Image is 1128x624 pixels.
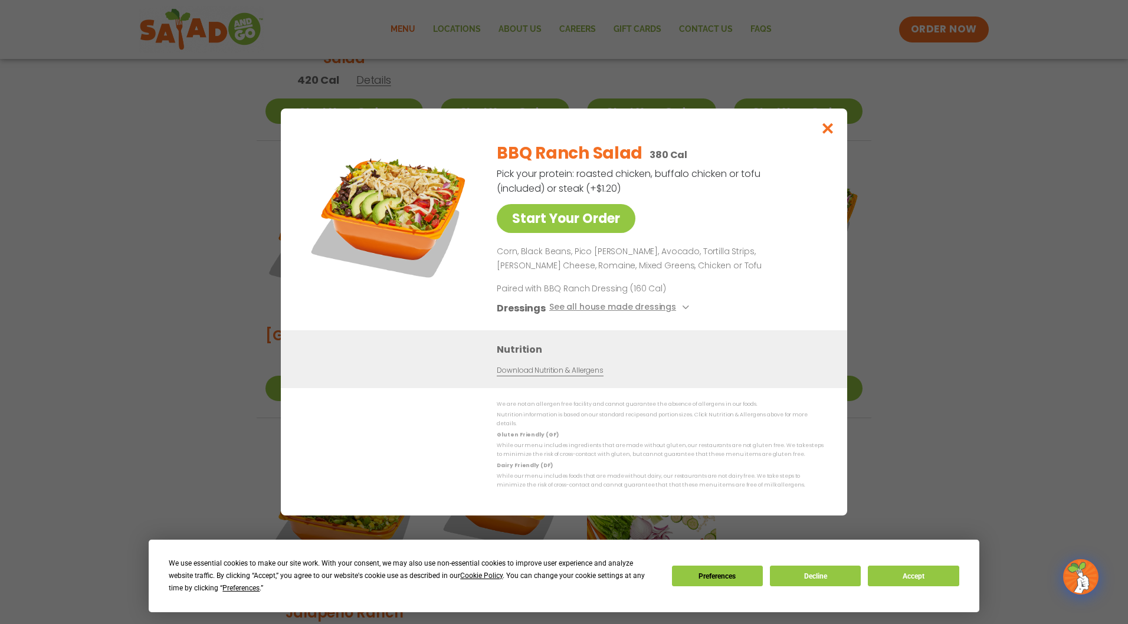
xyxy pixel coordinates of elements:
[672,566,763,586] button: Preferences
[222,584,260,592] span: Preferences
[497,472,824,490] p: While our menu includes foods that are made without dairy, our restaurants are not dairy free. We...
[497,204,635,233] a: Start Your Order
[650,147,687,162] p: 380 Cal
[497,365,603,376] a: Download Nutrition & Allergens
[169,557,657,595] div: We use essential cookies to make our site work. With your consent, we may also use non-essential ...
[497,166,762,196] p: Pick your protein: roasted chicken, buffalo chicken or tofu (included) or steak (+$1.20)
[149,540,979,612] div: Cookie Consent Prompt
[868,566,959,586] button: Accept
[497,245,819,273] p: Corn, Black Beans, Pico [PERSON_NAME], Avocado, Tortilla Strips, [PERSON_NAME] Cheese, Romaine, M...
[497,431,558,438] strong: Gluten Friendly (GF)
[1064,560,1097,593] img: wpChatIcon
[497,410,824,429] p: Nutrition information is based on our standard recipes and portion sizes. Click Nutrition & Aller...
[770,566,861,586] button: Decline
[497,400,824,409] p: We are not an allergen free facility and cannot guarantee the absence of allergens in our foods.
[809,109,847,148] button: Close modal
[497,462,552,469] strong: Dairy Friendly (DF)
[497,441,824,459] p: While our menu includes ingredients that are made without gluten, our restaurants are not gluten ...
[497,342,829,357] h3: Nutrition
[497,141,642,166] h2: BBQ Ranch Salad
[497,283,715,295] p: Paired with BBQ Ranch Dressing (160 Cal)
[497,301,546,316] h3: Dressings
[460,572,503,580] span: Cookie Policy
[549,301,693,316] button: See all house made dressings
[307,132,473,297] img: Featured product photo for BBQ Ranch Salad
